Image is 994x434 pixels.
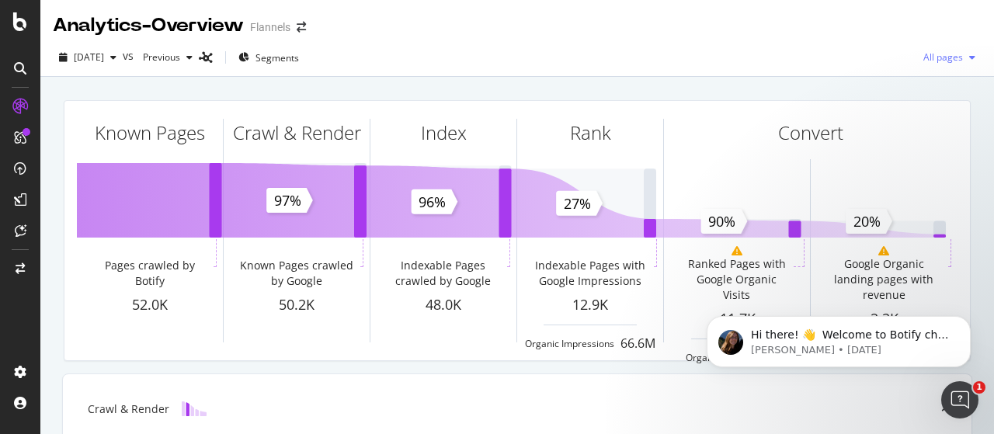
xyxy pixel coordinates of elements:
[941,381,978,418] iframe: Intercom live chat
[233,120,361,146] div: Crawl & Render
[77,295,223,315] div: 52.0K
[137,45,199,70] button: Previous
[683,283,994,392] iframe: Intercom notifications message
[89,258,210,289] div: Pages crawled by Botify
[95,120,205,146] div: Known Pages
[68,60,268,74] p: Message from Laura, sent 6w ago
[53,45,123,70] button: [DATE]
[182,401,207,416] img: block-icon
[123,48,137,64] span: vs
[525,337,614,350] div: Organic Impressions
[88,401,169,417] div: Crawl & Render
[297,22,306,33] div: arrow-right-arrow-left
[917,45,982,70] button: All pages
[255,51,299,64] span: Segments
[235,258,357,289] div: Known Pages crawled by Google
[370,295,516,315] div: 48.0K
[620,335,655,352] div: 66.6M
[382,258,504,289] div: Indexable Pages crawled by Google
[517,295,663,315] div: 12.9K
[250,19,290,35] div: Flannels
[421,120,467,146] div: Index
[224,295,370,315] div: 50.2K
[529,258,651,289] div: Indexable Pages with Google Impressions
[68,45,265,120] span: Hi there! 👋 Welcome to Botify chat support! Have a question? Reply to this message and our team w...
[232,45,305,70] button: Segments
[137,50,180,64] span: Previous
[570,120,611,146] div: Rank
[53,12,244,39] div: Analytics - Overview
[973,381,985,394] span: 1
[917,50,963,64] span: All pages
[74,50,104,64] span: 2025 Sep. 27th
